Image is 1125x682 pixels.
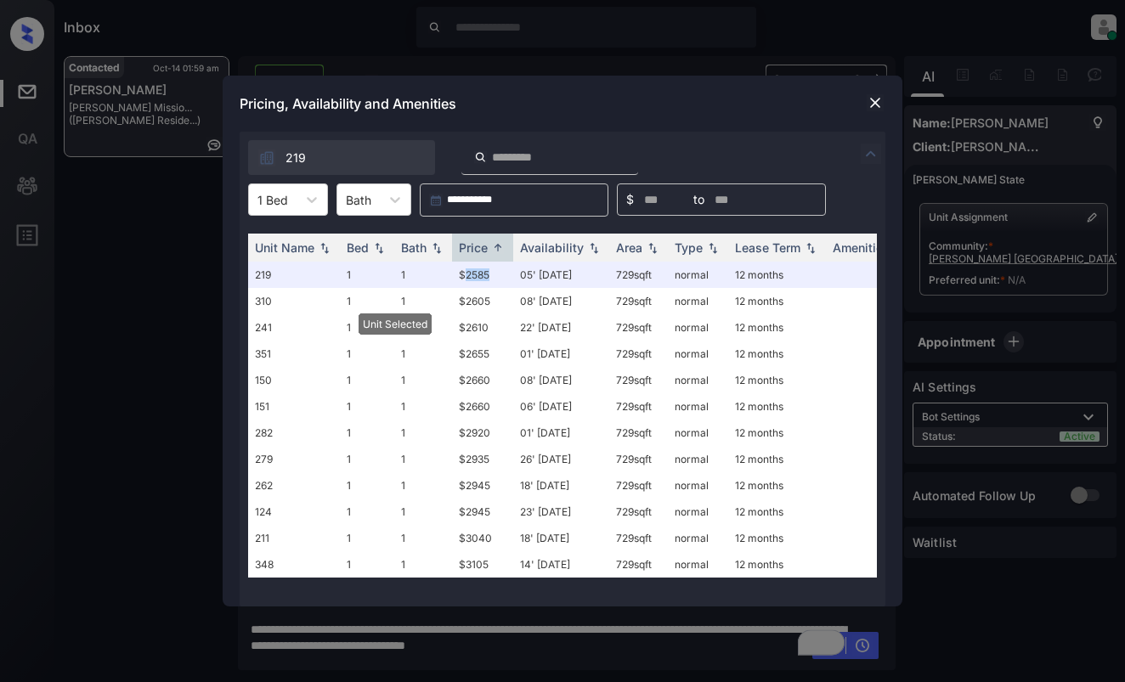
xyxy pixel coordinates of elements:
[668,341,728,367] td: normal
[513,551,609,578] td: 14' [DATE]
[394,525,452,551] td: 1
[668,420,728,446] td: normal
[452,525,513,551] td: $3040
[609,499,668,525] td: 729 sqft
[248,288,340,314] td: 310
[609,314,668,341] td: 729 sqft
[340,262,394,288] td: 1
[370,242,387,254] img: sorting
[668,525,728,551] td: normal
[452,499,513,525] td: $2945
[728,288,826,314] td: 12 months
[513,393,609,420] td: 06' [DATE]
[728,341,826,367] td: 12 months
[248,446,340,472] td: 279
[452,446,513,472] td: $2935
[513,499,609,525] td: 23' [DATE]
[452,393,513,420] td: $2660
[340,314,394,341] td: 1
[248,525,340,551] td: 211
[668,288,728,314] td: normal
[452,420,513,446] td: $2920
[258,149,275,166] img: icon-zuma
[728,525,826,551] td: 12 months
[704,242,721,254] img: sorting
[428,242,445,254] img: sorting
[609,288,668,314] td: 729 sqft
[609,420,668,446] td: 729 sqft
[340,446,394,472] td: 1
[394,314,452,341] td: 1
[452,367,513,393] td: $2660
[340,420,394,446] td: 1
[248,262,340,288] td: 219
[248,420,340,446] td: 282
[616,240,642,255] div: Area
[728,472,826,499] td: 12 months
[585,242,602,254] img: sorting
[513,262,609,288] td: 05' [DATE]
[668,551,728,578] td: normal
[248,393,340,420] td: 151
[668,393,728,420] td: normal
[394,420,452,446] td: 1
[248,472,340,499] td: 262
[867,94,884,111] img: close
[394,551,452,578] td: 1
[513,472,609,499] td: 18' [DATE]
[668,314,728,341] td: normal
[452,262,513,288] td: $2585
[609,262,668,288] td: 729 sqft
[340,288,394,314] td: 1
[489,241,506,254] img: sorting
[255,240,314,255] div: Unit Name
[459,240,488,255] div: Price
[394,393,452,420] td: 1
[861,144,881,164] img: icon-zuma
[452,551,513,578] td: $3105
[316,242,333,254] img: sorting
[626,190,634,209] span: $
[452,288,513,314] td: $2605
[609,525,668,551] td: 729 sqft
[520,240,584,255] div: Availability
[248,499,340,525] td: 124
[668,472,728,499] td: normal
[513,288,609,314] td: 08' [DATE]
[394,472,452,499] td: 1
[248,551,340,578] td: 348
[340,393,394,420] td: 1
[728,499,826,525] td: 12 months
[452,314,513,341] td: $2610
[401,240,427,255] div: Bath
[340,525,394,551] td: 1
[693,190,704,209] span: to
[474,149,487,165] img: icon-zuma
[668,499,728,525] td: normal
[513,525,609,551] td: 18' [DATE]
[340,341,394,367] td: 1
[609,551,668,578] td: 729 sqft
[452,341,513,367] td: $2655
[513,446,609,472] td: 26' [DATE]
[513,314,609,341] td: 22' [DATE]
[802,242,819,254] img: sorting
[394,446,452,472] td: 1
[513,367,609,393] td: 08' [DATE]
[609,367,668,393] td: 729 sqft
[609,393,668,420] td: 729 sqft
[248,367,340,393] td: 150
[340,367,394,393] td: 1
[248,314,340,341] td: 241
[675,240,703,255] div: Type
[609,446,668,472] td: 729 sqft
[668,446,728,472] td: normal
[394,288,452,314] td: 1
[735,240,800,255] div: Lease Term
[609,341,668,367] td: 729 sqft
[513,420,609,446] td: 01' [DATE]
[644,242,661,254] img: sorting
[340,551,394,578] td: 1
[223,76,902,132] div: Pricing, Availability and Amenities
[394,341,452,367] td: 1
